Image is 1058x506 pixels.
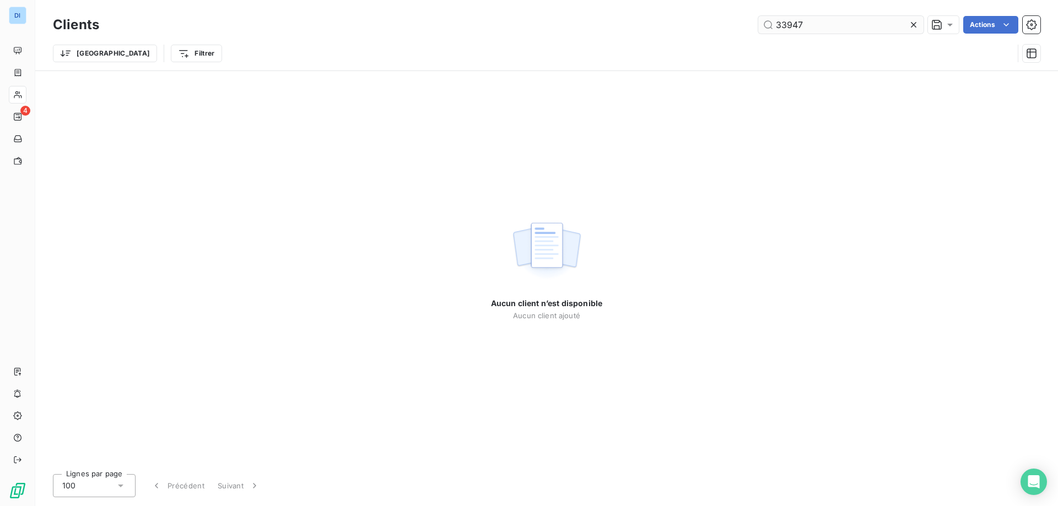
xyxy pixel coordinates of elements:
span: Aucun client ajouté [513,311,580,320]
img: empty state [511,216,582,285]
div: Open Intercom Messenger [1021,469,1047,495]
button: Précédent [144,474,211,497]
img: Logo LeanPay [9,482,26,499]
span: 100 [62,480,75,491]
button: Filtrer [171,45,222,62]
span: 4 [20,106,30,116]
span: Aucun client n’est disponible [491,298,602,309]
button: [GEOGRAPHIC_DATA] [53,45,157,62]
input: Rechercher [758,16,924,34]
h3: Clients [53,15,99,35]
button: Suivant [211,474,267,497]
div: DI [9,7,26,24]
button: Actions [963,16,1018,34]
